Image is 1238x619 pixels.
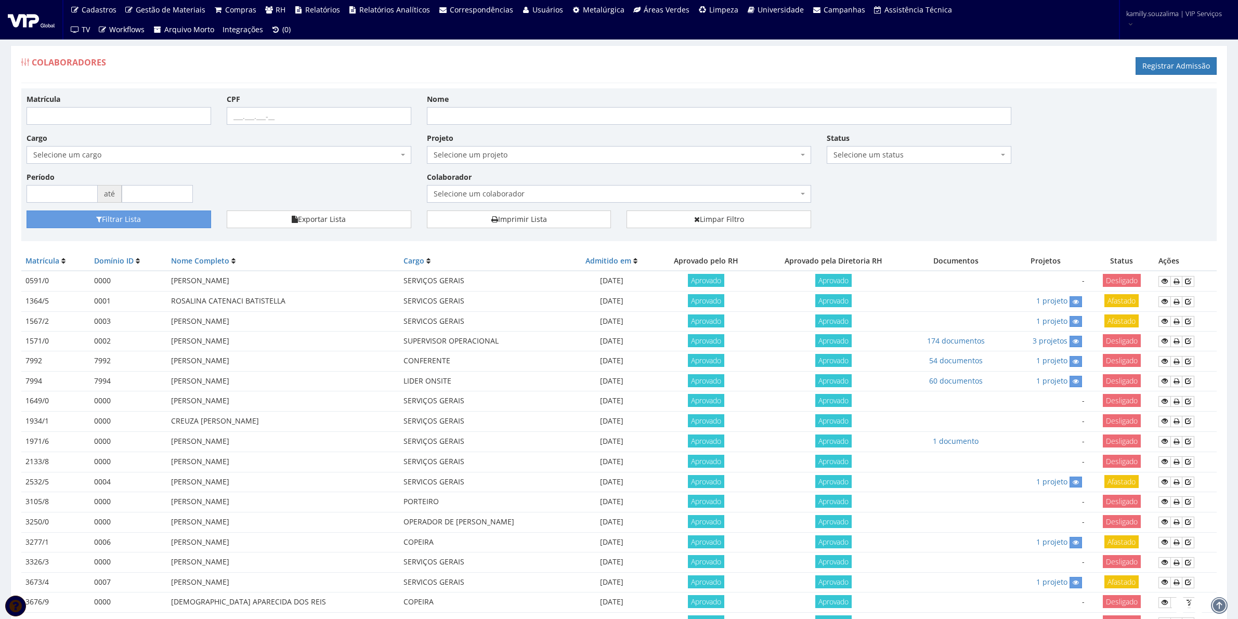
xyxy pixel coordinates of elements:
[21,431,90,452] td: 1971/6
[1104,294,1139,307] span: Afastado
[8,12,55,28] img: logo
[815,515,852,528] span: Aprovado
[164,24,214,34] span: Arquivo Morto
[569,331,655,351] td: [DATE]
[1036,316,1067,326] a: 1 projeto
[815,294,852,307] span: Aprovado
[1003,271,1089,291] td: -
[815,595,852,608] span: Aprovado
[82,5,116,15] span: Cadastros
[21,532,90,552] td: 3277/1
[569,552,655,573] td: [DATE]
[815,495,852,508] span: Aprovado
[1003,452,1089,472] td: -
[66,20,94,39] a: TV
[167,271,399,291] td: [PERSON_NAME]
[403,256,424,266] a: Cargo
[1003,431,1089,452] td: -
[167,572,399,592] td: [PERSON_NAME]
[688,374,724,387] span: Aprovado
[1036,296,1067,306] a: 1 projeto
[21,292,90,311] td: 1364/5
[1104,535,1139,548] span: Afastado
[1103,515,1141,528] span: Desligado
[27,146,411,164] span: Selecione um cargo
[21,552,90,573] td: 3326/3
[427,172,472,182] label: Colaborador
[1103,495,1141,508] span: Desligado
[688,294,724,307] span: Aprovado
[569,472,655,492] td: [DATE]
[933,436,979,446] a: 1 documento
[569,271,655,291] td: [DATE]
[21,411,90,431] td: 1934/1
[1003,252,1089,271] th: Projetos
[1036,477,1067,486] a: 1 projeto
[427,185,812,203] span: Selecione um colaborador
[167,311,399,331] td: [PERSON_NAME]
[427,146,812,164] span: Selecione um projeto
[815,475,852,488] span: Aprovado
[1003,391,1089,412] td: -
[21,452,90,472] td: 2133/8
[90,431,167,452] td: 0000
[569,351,655,371] td: [DATE]
[90,292,167,311] td: 0001
[90,512,167,532] td: 0000
[815,274,852,287] span: Aprovado
[282,24,291,34] span: (0)
[82,24,90,34] span: TV
[399,331,569,351] td: SUPERVISOR OPERACIONAL
[90,492,167,512] td: 0000
[427,210,611,228] a: Imprimir Lista
[90,592,167,613] td: 0000
[450,5,513,15] span: Correspondências
[815,535,852,548] span: Aprovado
[399,452,569,472] td: SERVIÇOS GERAIS
[21,592,90,613] td: 3676/9
[21,311,90,331] td: 1567/2
[688,475,724,488] span: Aprovado
[815,374,852,387] span: Aprovado
[1036,376,1067,386] a: 1 projeto
[149,20,218,39] a: Arquivo Morto
[27,94,60,104] label: Matrícula
[136,5,205,15] span: Gestão de Materiais
[569,492,655,512] td: [DATE]
[815,314,852,327] span: Aprovado
[227,210,411,228] button: Exportar Lista
[569,292,655,311] td: [DATE]
[1104,475,1139,488] span: Afastado
[569,452,655,472] td: [DATE]
[223,24,263,34] span: Integrações
[688,555,724,568] span: Aprovado
[569,411,655,431] td: [DATE]
[688,455,724,468] span: Aprovado
[399,292,569,311] td: SERVICOS GERAIS
[399,492,569,512] td: PORTEIRO
[815,555,852,568] span: Aprovado
[21,371,90,391] td: 7994
[833,150,998,160] span: Selecione um status
[434,150,799,160] span: Selecione um projeto
[1103,434,1141,447] span: Desligado
[688,595,724,608] span: Aprovado
[90,351,167,371] td: 7992
[90,572,167,592] td: 0007
[167,391,399,412] td: [PERSON_NAME]
[90,411,167,431] td: 0000
[1103,414,1141,427] span: Desligado
[21,472,90,492] td: 2532/5
[688,314,724,327] span: Aprovado
[399,311,569,331] td: SERVICOS GERAIS
[399,411,569,431] td: SERVIÇOS GERAIS
[758,252,909,271] th: Aprovado pela Diretoria RH
[98,185,122,203] span: até
[884,5,952,15] span: Assistência Técnica
[688,434,724,447] span: Aprovado
[815,334,852,347] span: Aprovado
[27,172,55,182] label: Período
[1136,57,1217,75] a: Registrar Admissão
[1103,394,1141,407] span: Desligado
[627,210,811,228] a: Limpar Filtro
